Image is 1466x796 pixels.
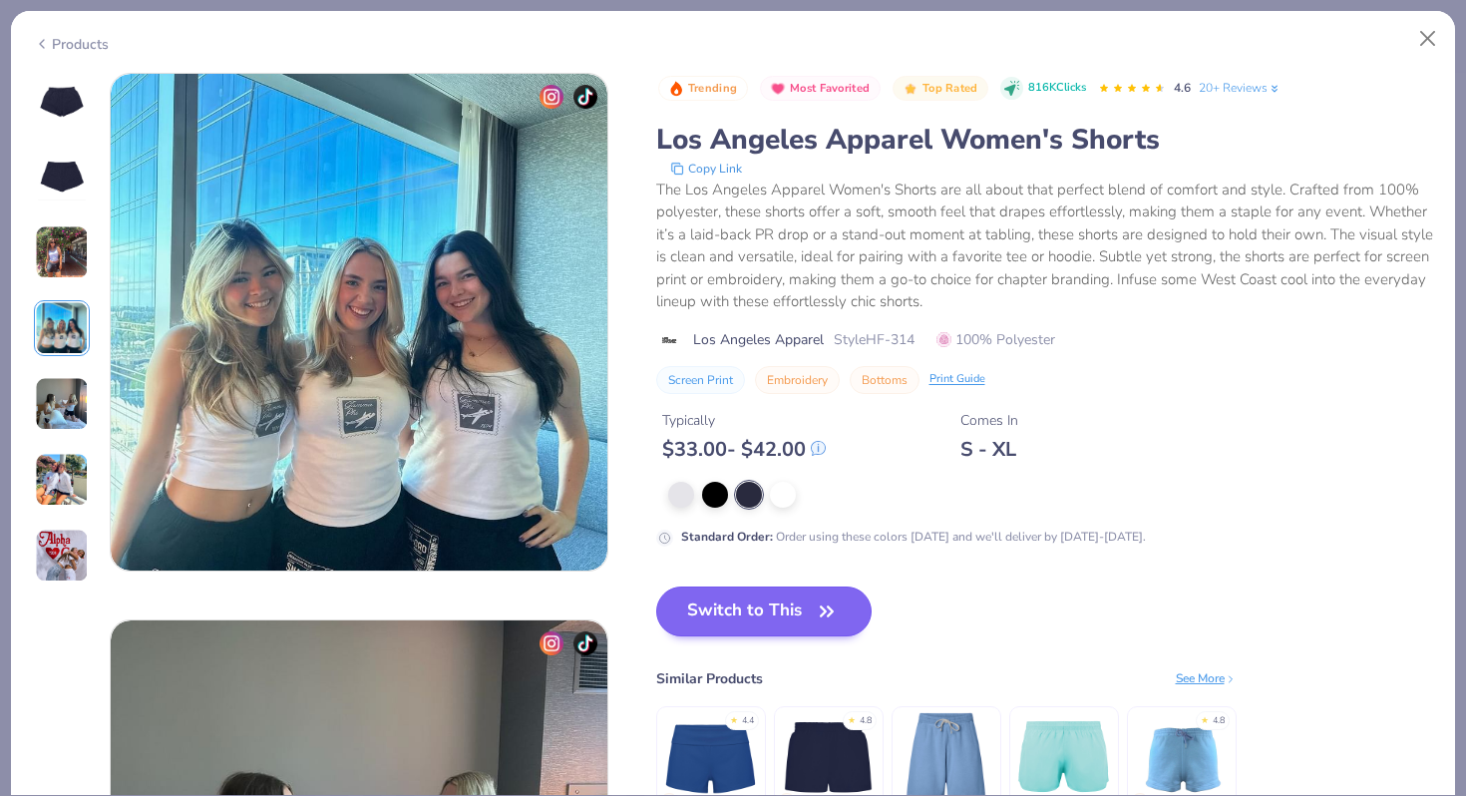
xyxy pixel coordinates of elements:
button: Badge Button [760,76,881,102]
img: tiktok-icon.png [573,85,597,109]
button: Badge Button [893,76,988,102]
span: Style HF-314 [834,329,915,350]
img: Back [38,153,86,200]
img: User generated content [35,377,89,431]
div: Print Guide [929,371,985,388]
div: Products [34,34,109,55]
img: tiktok-icon.png [573,631,597,655]
div: ★ [848,714,856,722]
div: Comes In [960,410,1018,431]
button: Bottoms [850,366,919,394]
div: Similar Products [656,668,763,689]
div: 4.8 [1213,714,1225,728]
div: 4.4 [742,714,754,728]
img: 38e54b37-07ca-4133-ab3d-598c9ea4434f [111,74,607,571]
img: User generated content [35,301,89,355]
div: ★ [730,714,738,722]
img: User generated content [35,453,89,507]
strong: Standard Order : [681,529,773,545]
img: User generated content [35,529,89,583]
span: Trending [688,83,737,94]
div: Order using these colors [DATE] and we'll deliver by [DATE]-[DATE]. [681,528,1146,546]
img: User generated content [35,225,89,279]
button: copy to clipboard [664,159,748,179]
span: Los Angeles Apparel [693,329,824,350]
span: Most Favorited [790,83,870,94]
div: ★ [1201,714,1209,722]
div: Typically [662,410,826,431]
span: Top Rated [922,83,978,94]
span: 816K Clicks [1028,80,1086,97]
div: 4.6 Stars [1098,73,1166,105]
button: Close [1409,20,1447,58]
div: See More [1176,669,1237,687]
img: brand logo [656,332,683,348]
button: Screen Print [656,366,745,394]
div: S - XL [960,437,1018,462]
a: 20+ Reviews [1199,79,1282,97]
div: Los Angeles Apparel Women's Shorts [656,121,1433,159]
div: The Los Angeles Apparel Women's Shorts are all about that perfect blend of comfort and style. Cra... [656,179,1433,313]
button: Switch to This [656,587,873,636]
img: Most Favorited sort [770,81,786,97]
div: 4.8 [860,714,872,728]
div: $ 33.00 - $ 42.00 [662,437,826,462]
img: insta-icon.png [540,631,563,655]
button: Badge Button [658,76,748,102]
img: Front [38,77,86,125]
img: insta-icon.png [540,85,563,109]
span: 100% Polyester [936,329,1055,350]
img: Trending sort [668,81,684,97]
button: Embroidery [755,366,840,394]
span: 4.6 [1174,80,1191,96]
img: Top Rated sort [903,81,918,97]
